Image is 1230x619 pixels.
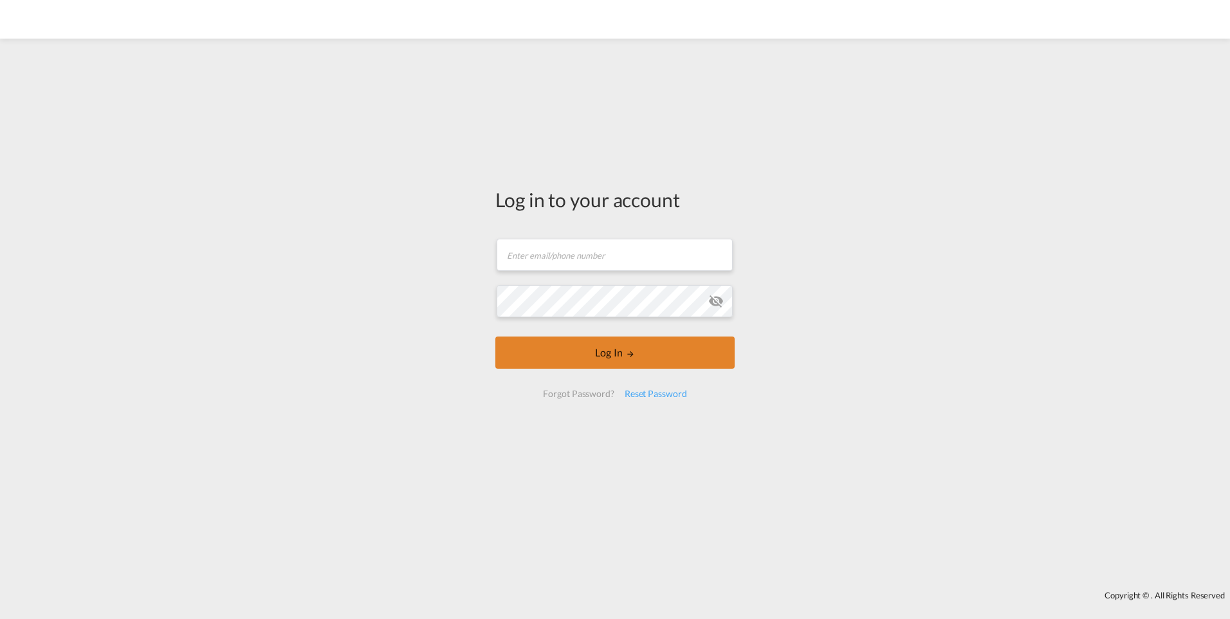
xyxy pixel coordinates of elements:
[495,337,735,369] button: LOGIN
[708,293,724,309] md-icon: icon-eye-off
[495,186,735,213] div: Log in to your account
[497,239,733,271] input: Enter email/phone number
[538,382,619,405] div: Forgot Password?
[620,382,692,405] div: Reset Password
